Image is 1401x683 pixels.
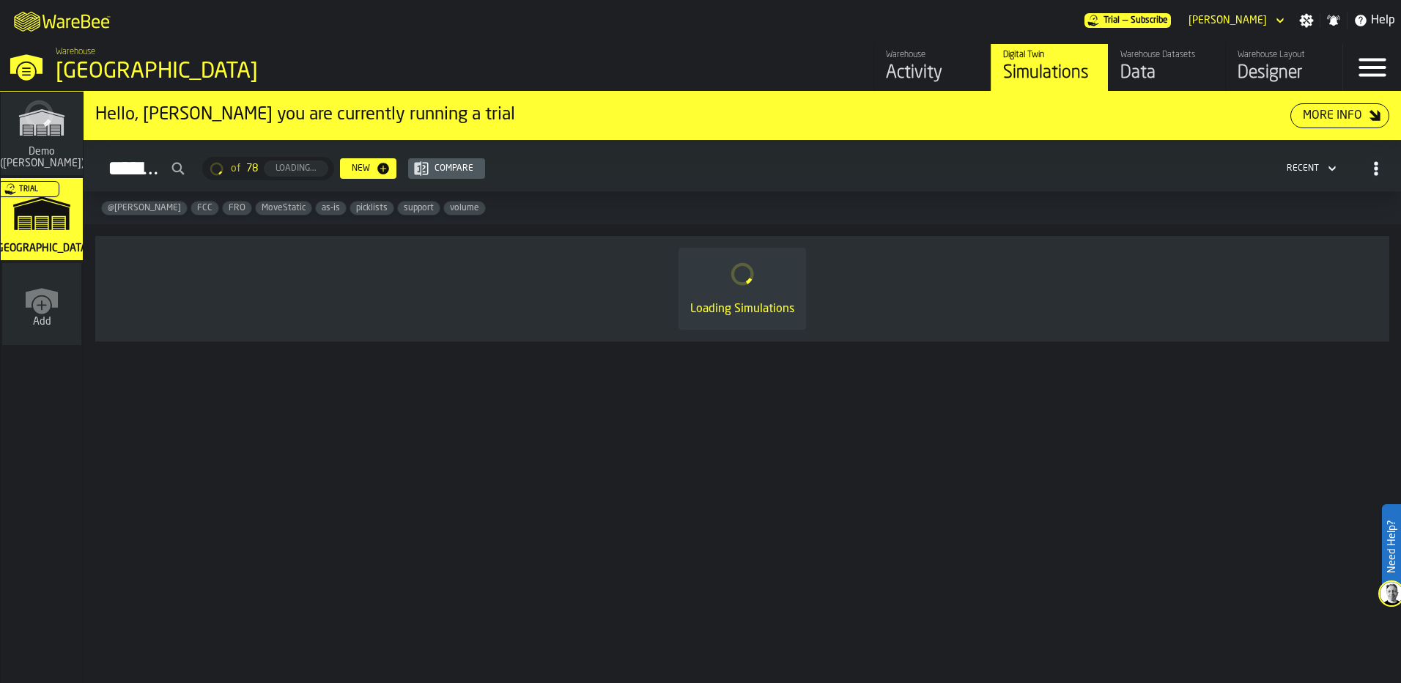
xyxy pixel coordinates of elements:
[246,163,258,174] span: 78
[1120,50,1213,60] div: Warehouse Datasets
[886,62,979,85] div: Activity
[316,203,346,213] span: as-is
[1320,13,1347,28] label: button-toggle-Notifications
[1108,44,1225,91] a: link-to-/wh/i/b8e8645a-5c77-43f4-8135-27e3a4d97801/data
[1003,62,1096,85] div: Simulations
[1183,12,1287,29] div: DropdownMenuValue-Kruti Shah
[886,50,979,60] div: Warehouse
[1084,13,1171,28] a: link-to-/wh/i/b8e8645a-5c77-43f4-8135-27e3a4d97801/pricing/
[95,103,1290,127] div: Hello, [PERSON_NAME] you are currently running a trial
[2,263,81,348] a: link-to-/wh/new
[1225,44,1342,91] a: link-to-/wh/i/b8e8645a-5c77-43f4-8135-27e3a4d97801/designer
[1131,15,1168,26] span: Subscribe
[1287,163,1319,174] div: DropdownMenuValue-4
[191,203,218,213] span: FCC
[270,163,322,174] div: Loading...
[84,92,1401,140] div: ItemListCard-
[223,203,251,213] span: FRO
[56,59,451,85] div: [GEOGRAPHIC_DATA]
[196,157,340,180] div: ButtonLoadMore-Loading...-Prev-First-Last
[1383,506,1400,588] label: Need Help?
[340,158,396,179] button: button-New
[1189,15,1267,26] div: DropdownMenuValue-Kruti Shah
[1238,62,1331,85] div: Designer
[429,163,479,174] div: Compare
[95,236,1389,341] div: ItemListCard-
[1348,12,1401,29] label: button-toggle-Help
[346,163,376,174] div: New
[690,300,794,318] div: Loading Simulations
[1297,107,1368,125] div: More Info
[991,44,1108,91] a: link-to-/wh/i/b8e8645a-5c77-43f4-8135-27e3a4d97801/simulations
[1343,44,1401,91] label: button-toggle-Menu
[84,140,1401,192] h2: button-Simulations
[1290,103,1389,128] button: button-More Info
[1104,15,1120,26] span: Trial
[1,93,83,178] a: link-to-/wh/i/dbcf2930-f09f-4140-89fc-d1e1c3a767ca/simulations
[1281,160,1339,177] div: DropdownMenuValue-4
[1084,13,1171,28] div: Menu Subscription
[56,47,95,57] span: Warehouse
[1123,15,1128,26] span: —
[1238,50,1331,60] div: Warehouse Layout
[1,178,83,263] a: link-to-/wh/i/b8e8645a-5c77-43f4-8135-27e3a4d97801/simulations
[1293,13,1320,28] label: button-toggle-Settings
[19,185,38,193] span: Trial
[231,163,240,174] span: of
[350,203,393,213] span: picklists
[398,203,440,213] span: support
[1120,62,1213,85] div: Data
[102,203,187,213] span: @anatoly
[256,203,311,213] span: MoveStatic
[444,203,485,213] span: volume
[873,44,991,91] a: link-to-/wh/i/b8e8645a-5c77-43f4-8135-27e3a4d97801/feed/
[33,316,51,328] span: Add
[408,158,485,179] button: button-Compare
[1371,12,1395,29] span: Help
[264,160,328,177] button: button-Loading...
[1003,50,1096,60] div: Digital Twin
